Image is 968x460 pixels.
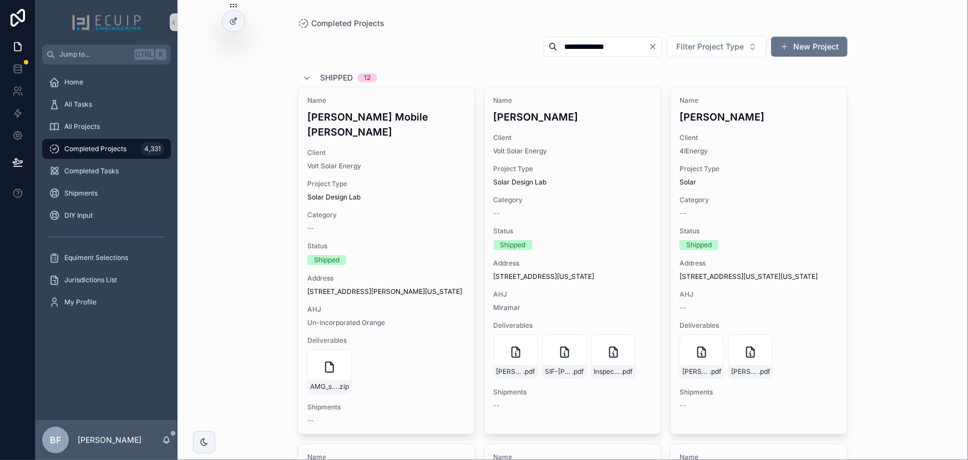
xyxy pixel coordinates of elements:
[307,318,385,327] a: Un-incorporated Orange
[298,87,475,434] a: Name[PERSON_NAME] Mobile [PERSON_NAME]ClientVolt Solar EnergyProject TypeSolar Design LabCategory...
[680,321,838,330] span: Deliverables
[307,242,466,251] span: Status
[670,87,848,434] a: Name[PERSON_NAME]Client4IEnergyProject TypeSolarCategory--StatusShippedAddress[STREET_ADDRESS][US...
[680,388,838,397] span: Shipments
[494,133,652,142] span: Client
[494,147,548,156] a: Volt Solar Energy
[494,321,652,330] span: Deliverables
[709,367,721,376] span: .pdf
[680,290,838,299] span: AHJ
[42,248,171,268] a: Equiment Selections
[680,272,838,281] span: [STREET_ADDRESS][US_STATE][US_STATE]
[36,64,178,327] div: scrollable content
[42,183,171,203] a: Shipments
[64,189,98,198] span: Shipments
[64,144,126,153] span: Completed Projects
[494,209,500,218] span: --
[494,96,652,105] span: Name
[680,109,838,124] h4: [PERSON_NAME]
[307,148,466,157] span: Client
[676,41,744,52] span: Filter Project Type
[42,292,171,312] a: My Profile
[494,401,500,410] span: --
[134,49,154,60] span: Ctrl
[680,96,838,105] span: Name
[524,367,535,376] span: .pdf
[686,240,712,250] div: Shipped
[572,367,584,376] span: .pdf
[680,303,686,312] span: --
[494,259,652,268] span: Address
[496,367,524,376] span: [PERSON_NAME]-47-modules_signed
[42,72,171,92] a: Home
[338,382,349,391] span: .zip
[307,162,361,171] a: Volt Solar Energy
[682,367,709,376] span: [PERSON_NAME]-Structural-Letter-(1)
[42,44,171,64] button: Jump to...CtrlK
[680,196,838,204] span: Category
[494,178,547,187] span: Solar Design Lab
[64,100,92,109] span: All Tasks
[42,117,171,137] a: All Projects
[494,388,652,397] span: Shipments
[307,96,466,105] span: Name
[545,367,572,376] span: SIF-[PERSON_NAME]
[494,227,652,236] span: Status
[141,142,164,156] div: 4,331
[667,36,767,57] button: Select Button
[771,37,848,57] button: New Project
[484,87,662,434] a: Name[PERSON_NAME]ClientVolt Solar EnergyProject TypeSolar Design LabCategory--StatusShippedAddres...
[307,179,466,188] span: Project Type
[307,416,314,425] span: --
[64,298,97,307] span: My Profile
[731,367,758,376] span: [PERSON_NAME]-Engineering-V1
[621,367,633,376] span: .pdf
[42,270,171,290] a: Jurisdictions List
[307,211,466,219] span: Category
[680,178,696,187] span: Solar
[307,109,466,139] h4: [PERSON_NAME] Mobile [PERSON_NAME]
[64,122,100,131] span: All Projects
[307,305,466,314] span: AHJ
[680,133,838,142] span: Client
[42,139,171,159] a: Completed Projects4,331
[680,147,708,156] a: 4IEnergy
[680,401,686,410] span: --
[680,164,838,173] span: Project Type
[64,253,128,262] span: Equiment Selections
[310,382,338,391] span: AMG_signed
[311,18,384,29] span: Completed Projects
[758,367,770,376] span: .pdf
[42,161,171,181] a: Completed Tasks
[680,259,838,268] span: Address
[494,109,652,124] h4: [PERSON_NAME]
[307,274,466,283] span: Address
[494,303,521,312] a: Miramar
[320,72,353,83] span: Shipped
[42,206,171,226] a: DIY Input
[307,287,466,296] span: [STREET_ADDRESS][PERSON_NAME][US_STATE]
[494,164,652,173] span: Project Type
[78,434,141,446] p: [PERSON_NAME]
[494,290,652,299] span: AHJ
[307,336,466,345] span: Deliverables
[648,42,662,51] button: Clear
[494,196,652,204] span: Category
[64,167,119,176] span: Completed Tasks
[314,255,339,265] div: Shipped
[680,209,686,218] span: --
[680,227,838,236] span: Status
[64,78,83,87] span: Home
[500,240,526,250] div: Shipped
[72,13,141,31] img: App logo
[307,403,466,412] span: Shipments
[50,433,61,447] span: BF
[59,50,130,59] span: Jump to...
[494,272,652,281] span: [STREET_ADDRESS][US_STATE]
